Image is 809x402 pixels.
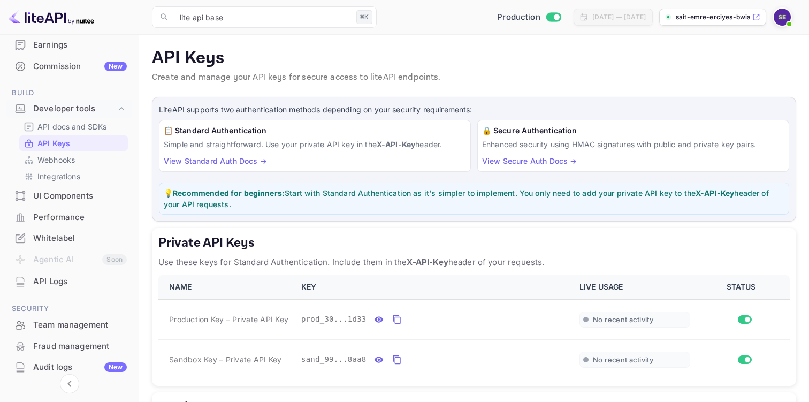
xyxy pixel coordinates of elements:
[6,303,132,315] span: Security
[33,211,127,224] div: Performance
[19,169,128,184] div: Integrations
[301,314,367,325] span: prod_30...1d33
[33,340,127,353] div: Fraud management
[6,389,132,400] span: Marketing
[6,315,132,335] a: Team management
[104,362,127,372] div: New
[24,138,124,149] a: API Keys
[33,103,116,115] div: Developer tools
[169,354,281,365] span: Sandbox Key – Private API Key
[24,154,124,165] a: Webhooks
[6,186,132,207] div: UI Components
[493,11,565,24] div: Switch to Sandbox mode
[295,275,573,299] th: KEY
[60,374,79,393] button: Collapse navigation
[6,357,132,378] div: Audit logsNew
[158,275,790,380] table: private api keys table
[301,354,367,365] span: sand_99...8aa8
[407,257,448,267] strong: X-API-Key
[37,121,107,132] p: API docs and SDKs
[33,276,127,288] div: API Logs
[6,336,132,357] div: Fraud management
[6,271,132,291] a: API Logs
[9,9,94,26] img: LiteAPI logo
[24,121,124,132] a: API docs and SDKs
[6,271,132,292] div: API Logs
[104,62,127,71] div: New
[593,355,653,365] span: No recent activity
[164,125,466,136] h6: 📋 Standard Authentication
[33,232,127,245] div: Whitelabel
[356,10,372,24] div: ⌘K
[6,336,132,356] a: Fraud management
[593,315,653,324] span: No recent activity
[158,234,790,252] h5: Private API Keys
[152,71,796,84] p: Create and manage your API keys for secure access to liteAPI endpoints.
[159,104,789,116] p: LiteAPI supports two authentication methods depending on your security requirements:
[37,138,70,149] p: API Keys
[6,315,132,336] div: Team management
[774,9,791,26] img: Sait Emre Erciyes
[6,35,132,56] div: Earnings
[6,35,132,55] a: Earnings
[37,171,80,182] p: Integrations
[6,207,132,227] a: Performance
[6,186,132,206] a: UI Components
[6,87,132,99] span: Build
[164,156,267,165] a: View Standard Auth Docs →
[19,152,128,168] div: Webhooks
[6,228,132,249] div: Whitelabel
[19,135,128,151] div: API Keys
[37,154,75,165] p: Webhooks
[33,190,127,202] div: UI Components
[158,256,790,269] p: Use these keys for Standard Authentication. Include them in the header of your requests.
[173,188,285,198] strong: Recommended for beginners:
[6,100,132,118] div: Developer tools
[19,119,128,134] div: API docs and SDKs
[6,56,132,76] a: CommissionNew
[33,319,127,331] div: Team management
[152,48,796,69] p: API Keys
[24,171,124,182] a: Integrations
[482,156,577,165] a: View Secure Auth Docs →
[6,56,132,77] div: CommissionNew
[482,139,784,150] p: Enhanced security using HMAC signatures with public and private key pairs.
[697,275,790,299] th: STATUS
[592,12,646,22] div: [DATE] — [DATE]
[696,188,734,198] strong: X-API-Key
[497,11,540,24] span: Production
[33,60,127,73] div: Commission
[164,187,784,210] p: 💡 Start with Standard Authentication as it's simpler to implement. You only need to add your priv...
[6,207,132,228] div: Performance
[173,6,352,28] input: Search (e.g. bookings, documentation)
[573,275,697,299] th: LIVE USAGE
[164,139,466,150] p: Simple and straightforward. Use your private API key in the header.
[377,140,415,149] strong: X-API-Key
[676,12,750,22] p: sait-emre-erciyes-bwia...
[6,357,132,377] a: Audit logsNew
[482,125,784,136] h6: 🔒 Secure Authentication
[6,228,132,248] a: Whitelabel
[33,39,127,51] div: Earnings
[33,361,127,374] div: Audit logs
[169,314,288,325] span: Production Key – Private API Key
[158,275,295,299] th: NAME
